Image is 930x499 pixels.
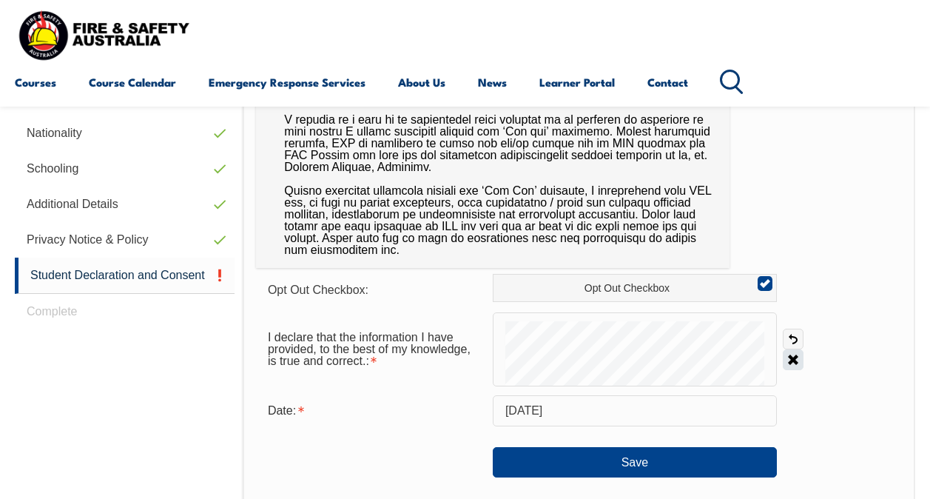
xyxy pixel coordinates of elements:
a: Courses [15,64,56,100]
label: Opt Out Checkbox [493,274,777,302]
a: Student Declaration and Consent [15,258,235,294]
button: Save [493,447,777,477]
a: Undo [783,329,803,349]
a: Additional Details [15,187,235,222]
a: About Us [398,64,445,100]
a: Schooling [15,151,235,187]
a: Clear [783,349,803,370]
a: Contact [647,64,688,100]
input: Select Date... [493,395,777,426]
a: News [478,64,507,100]
a: Nationality [15,115,235,151]
a: Emergency Response Services [209,64,365,100]
a: Learner Portal [539,64,615,100]
a: Privacy Notice & Policy [15,222,235,258]
a: Course Calendar [89,64,176,100]
div: Date is required. [256,397,493,425]
div: I declare that the information I have provided, to the best of my knowledge, is true and correct.... [256,324,493,375]
span: Opt Out Checkbox: [268,284,368,296]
